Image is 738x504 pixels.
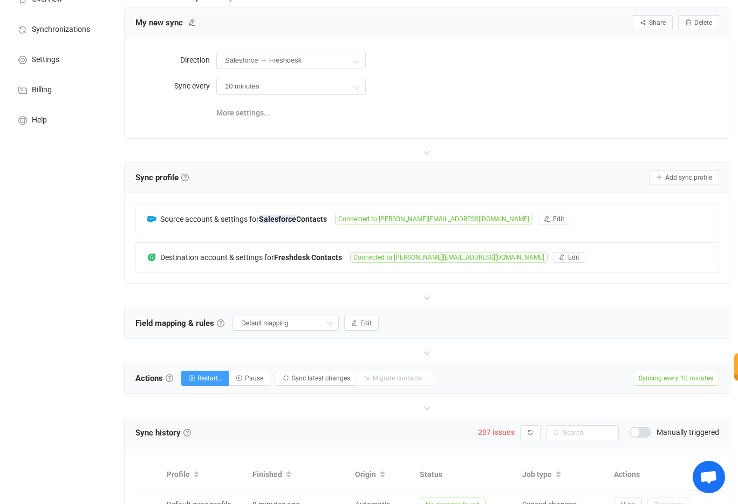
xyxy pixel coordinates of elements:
[147,214,156,224] img: salesforce.png
[649,170,719,185] button: Add sync profile
[147,253,156,262] img: freshdesk.png
[5,44,113,74] a: Settings
[259,215,327,223] b: Contacts
[229,371,270,386] button: Pause
[357,371,433,386] button: Migrate contacts…
[373,374,426,382] span: Migrate contacts…
[553,215,564,223] span: Edit
[517,466,609,484] div: Job type
[546,425,619,440] input: Search
[609,468,719,481] div: Actions
[678,15,719,30] button: Delete
[344,316,379,331] button: Edit
[665,174,712,181] span: Add sync profile
[160,253,274,262] span: Destination account & settings for
[335,214,532,224] span: Connected to [PERSON_NAME][EMAIL_ADDRESS][DOMAIN_NAME]
[649,19,666,26] span: Share
[181,371,229,386] button: Restart…
[135,370,173,386] span: Actions
[161,466,247,484] div: Profile
[32,56,59,64] span: Settings
[197,374,222,382] span: Restart…
[245,374,263,382] span: Pause
[657,428,719,436] span: Manually triggered
[538,214,570,224] button: Edit
[216,52,366,69] input: Model
[32,25,90,34] span: Synchronizations
[414,468,517,481] div: Status
[568,254,579,261] span: Edit
[216,102,270,124] span: More settings...
[478,428,515,437] span: 207 issues
[693,461,725,493] a: Open chat
[258,215,297,223] span: Salesforce
[233,316,339,331] input: Select
[135,49,216,71] label: Direction
[360,319,372,327] span: Edit
[633,15,673,30] button: Share
[633,371,719,386] span: Syncing every 10 minutes
[135,315,224,331] span: Field mapping & rules
[5,104,113,134] a: Help
[553,252,585,263] button: Edit
[5,74,113,104] a: Billing
[350,252,548,263] span: Connected to [PERSON_NAME][EMAIL_ADDRESS][DOMAIN_NAME]
[32,86,52,94] span: Billing
[160,215,259,223] span: Source account & settings for
[135,169,189,186] span: Sync profile
[247,466,350,484] div: Finished
[274,253,342,262] b: Freshdesk Contacts
[216,78,366,95] input: Model
[32,116,47,125] span: Help
[350,466,414,484] div: Origin
[5,13,113,44] a: Synchronizations
[276,371,357,386] button: Sync latest changes
[135,75,216,97] label: Sync every
[694,19,712,26] span: Delete
[135,428,181,438] span: Sync history
[292,374,350,382] span: Sync latest changes
[135,15,183,31] span: My new sync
